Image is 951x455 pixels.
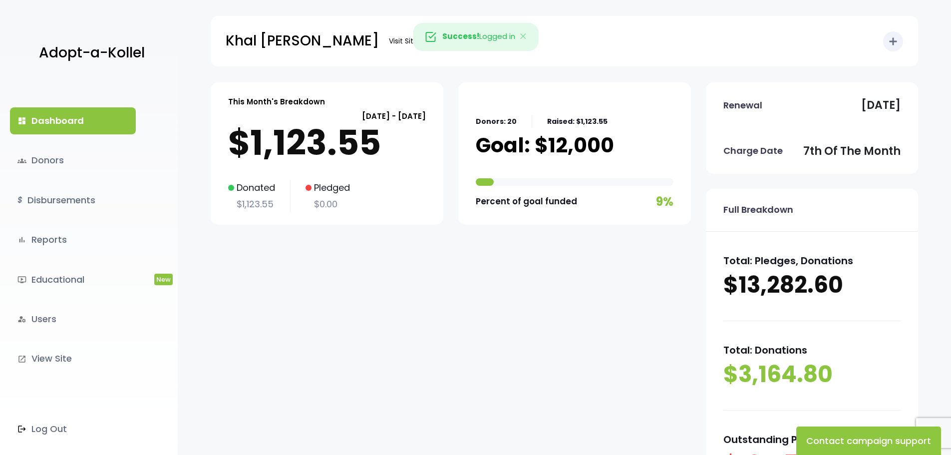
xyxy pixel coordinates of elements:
p: Outstanding Pledges [723,431,901,449]
p: [DATE] - [DATE] [228,109,426,123]
a: manage_accountsUsers [10,306,136,333]
p: 9% [656,191,673,212]
p: $13,282.60 [723,270,901,301]
p: $3,164.80 [723,359,901,390]
p: Renewal [723,97,762,113]
p: Donated [228,180,275,196]
a: bar_chartReports [10,226,136,253]
p: $0.00 [306,196,350,212]
button: Contact campaign support [796,427,941,455]
p: Total: Donations [723,341,901,359]
span: groups [17,156,26,165]
p: $1,123.55 [228,123,426,163]
a: Log Out [10,416,136,443]
a: groupsDonors [10,147,136,174]
p: Full Breakdown [723,202,793,218]
a: $Disbursements [10,187,136,214]
i: manage_accounts [17,315,26,324]
p: Donors: 20 [476,115,517,128]
p: Charge Date [723,143,783,159]
i: add [887,35,899,47]
a: launchView Site [10,345,136,372]
p: 7th of the month [803,141,901,161]
button: Close [509,23,538,50]
p: Goal: $12,000 [476,133,614,158]
div: Logged in [413,23,538,51]
p: [DATE] [861,95,901,115]
p: Khal [PERSON_NAME] [226,28,379,53]
p: Percent of goal funded [476,194,577,209]
p: Adopt-a-Kollel [39,40,145,65]
p: This Month's Breakdown [228,95,325,108]
i: bar_chart [17,235,26,244]
span: New [154,274,173,285]
i: $ [17,193,22,208]
i: dashboard [17,116,26,125]
a: dashboardDashboard [10,107,136,134]
a: ondemand_videoEducationalNew [10,266,136,293]
i: ondemand_video [17,275,26,284]
a: Adopt-a-Kollel [34,29,145,77]
strong: Success! [442,31,479,41]
p: $1,123.55 [228,196,275,212]
p: Pledged [306,180,350,196]
p: Raised: $1,123.55 [547,115,608,128]
button: add [883,31,903,51]
p: Total: Pledges, Donations [723,252,901,270]
i: launch [17,355,26,364]
a: Visit Site [384,31,423,51]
